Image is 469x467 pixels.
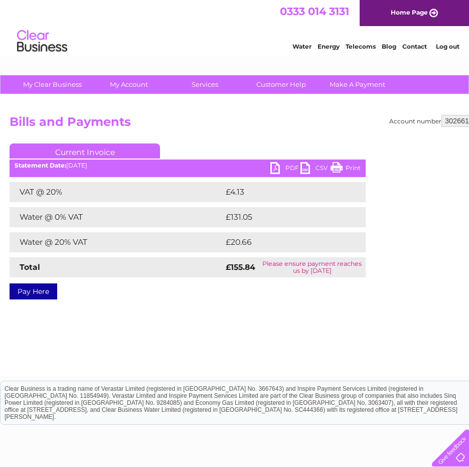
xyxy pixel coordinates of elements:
[10,182,223,202] td: VAT @ 20%
[164,75,246,94] a: Services
[10,232,223,252] td: Water @ 20% VAT
[318,43,340,50] a: Energy
[280,5,349,18] a: 0333 014 3131
[382,43,396,50] a: Blog
[436,43,459,50] a: Log out
[10,283,57,299] a: Pay Here
[259,257,366,277] td: Please ensure payment reaches us by [DATE]
[20,262,40,272] strong: Total
[17,26,68,57] img: logo.png
[223,182,341,202] td: £4.13
[87,75,170,94] a: My Account
[402,43,427,50] a: Contact
[11,75,94,94] a: My Clear Business
[10,143,160,159] a: Current Invoice
[10,162,366,169] div: [DATE]
[292,43,311,50] a: Water
[300,162,331,177] a: CSV
[223,207,346,227] td: £131.05
[223,232,346,252] td: £20.66
[346,43,376,50] a: Telecoms
[15,162,66,169] b: Statement Date:
[270,162,300,177] a: PDF
[10,207,223,227] td: Water @ 0% VAT
[226,262,255,272] strong: £155.84
[316,75,399,94] a: Make A Payment
[331,162,361,177] a: Print
[240,75,323,94] a: Customer Help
